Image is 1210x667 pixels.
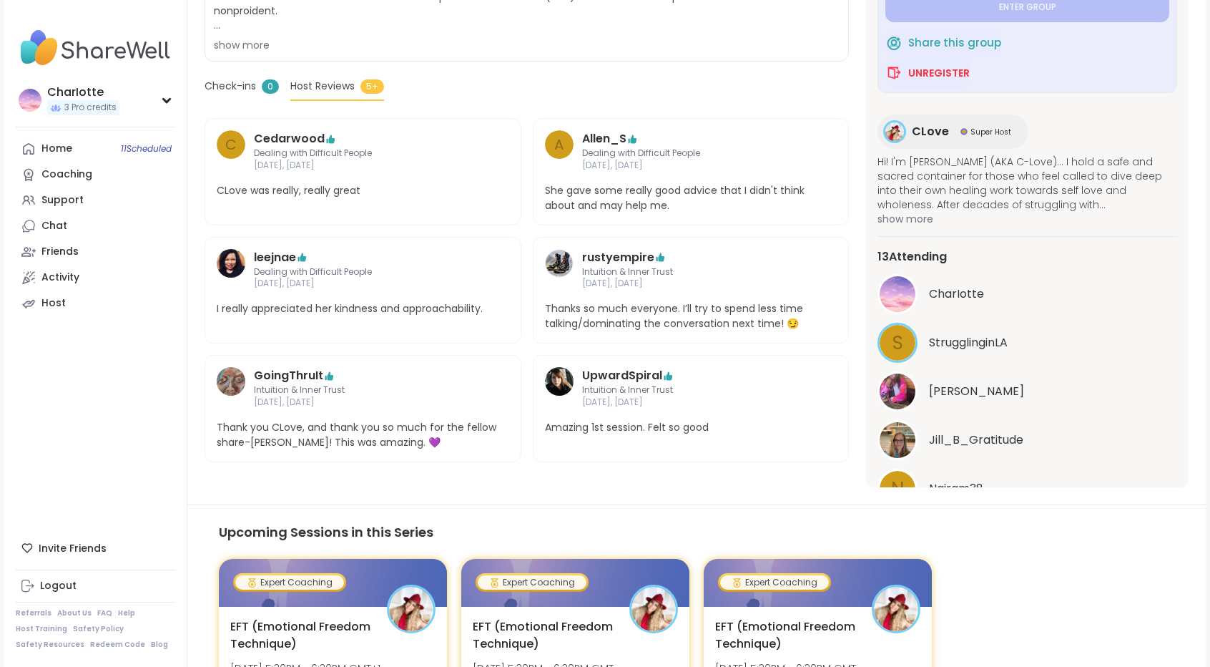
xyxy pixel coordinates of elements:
[545,367,574,409] a: UpwardSpiral
[19,89,41,112] img: CharIotte
[214,38,840,52] div: show more
[929,383,1024,400] span: Sherl
[121,143,172,155] span: 11 Scheduled
[217,183,509,198] span: CLove was really, really great
[16,239,175,265] a: Friends
[877,248,947,266] span: 13 Attending
[254,396,472,409] span: [DATE], [DATE]
[720,575,829,590] div: Expert Coaching
[885,28,1001,58] button: Share this group
[885,122,904,141] img: CLove
[877,420,1177,460] a: Jill_B_GratitudeJill_B_Gratitude
[254,249,296,266] a: leejnae
[16,23,175,73] img: ShareWell Nav Logo
[97,608,112,618] a: FAQ
[16,136,175,162] a: Home11Scheduled
[877,274,1177,314] a: CharIotteCharIotte
[582,147,800,160] span: Dealing with Difficult People
[262,79,279,94] span: 0
[929,480,983,497] span: Nairam38
[41,271,79,285] div: Activity
[254,160,472,172] span: [DATE], [DATE]
[16,162,175,188] a: Coaching
[254,130,325,147] a: Cedarwood
[16,573,175,599] a: Logout
[360,79,384,94] span: 5+
[929,286,984,303] span: CharIotte
[41,245,79,259] div: Friends
[582,278,800,290] span: [DATE], [DATE]
[217,367,245,409] a: GoingThruIt
[715,618,856,653] span: EFT (Emotional Freedom Technique)
[885,34,902,52] img: ShareWell Logomark
[582,249,654,266] a: rustyempire
[545,367,574,396] img: UpwardSpiral
[217,249,245,291] a: leejnae
[389,587,433,631] img: CLove
[554,134,564,155] span: A
[908,66,970,80] span: Unregister
[254,384,472,396] span: Intuition & Inner Trust
[582,396,800,409] span: [DATE], [DATE]
[254,266,472,278] span: Dealing with Difficult People
[891,475,904,503] span: N
[40,579,77,593] div: Logout
[41,193,84,208] div: Support
[908,35,1001,52] span: Share this group
[217,130,245,172] a: C
[16,188,175,213] a: Support
[912,123,949,140] span: CLove
[16,265,175,291] a: Activity
[254,367,323,384] a: GoingThruIt
[57,608,92,618] a: About Us
[254,278,472,290] span: [DATE], [DATE]
[16,608,51,618] a: Referrals
[970,127,1011,137] span: Super Host
[16,624,67,634] a: Host Training
[41,142,72,156] div: Home
[999,1,1056,13] span: Enter group
[290,79,355,94] span: Host Reviews
[877,212,1177,226] span: show more
[545,420,837,435] span: Amazing 1st session. Felt so good
[631,587,676,631] img: CLove
[874,587,918,631] img: CLove
[217,249,245,278] img: leejnae
[877,155,1177,212] span: Hi! I'm [PERSON_NAME] (AKA C-Love)... I hold a safe and sacred container for those who feel calle...
[217,367,245,396] img: GoingThruIt
[880,422,915,458] img: Jill_B_Gratitude
[582,160,800,172] span: [DATE], [DATE]
[877,469,1177,509] a: NNairam38
[118,608,135,618] a: Help
[877,371,1177,412] a: Sherl[PERSON_NAME]
[877,115,1028,149] a: CLoveCLoveSuper HostSuper Host
[545,249,574,291] a: rustyempire
[545,183,837,213] span: She gave some really good advice that I didn't think about and may help me.
[205,79,256,94] span: Check-ins
[16,291,175,316] a: Host
[478,575,586,590] div: Expert Coaching
[582,384,800,396] span: Intuition & Inner Trust
[877,323,1177,363] a: SStrugglinginLA
[41,167,92,182] div: Coaching
[885,64,902,82] img: ShareWell Logomark
[90,640,145,650] a: Redeem Code
[885,58,970,88] button: Unregister
[960,128,968,135] img: Super Host
[582,130,626,147] a: Allen_S
[225,134,237,155] span: C
[16,535,175,561] div: Invite Friends
[545,301,837,331] span: Thanks so much everyone. I’ll try to spend less time talking/dominating the conversation next tim...
[545,130,574,172] a: A
[41,296,66,311] div: Host
[880,374,915,409] img: Sherl
[235,575,344,590] div: Expert Coaching
[892,329,903,357] span: S
[16,213,175,239] a: Chat
[230,618,371,653] span: EFT (Emotional Freedom Technique)
[254,147,472,160] span: Dealing with Difficult People
[64,102,117,114] span: 3 Pro credits
[73,624,124,634] a: Safety Policy
[41,219,67,233] div: Chat
[929,334,1008,351] span: StrugglinginLA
